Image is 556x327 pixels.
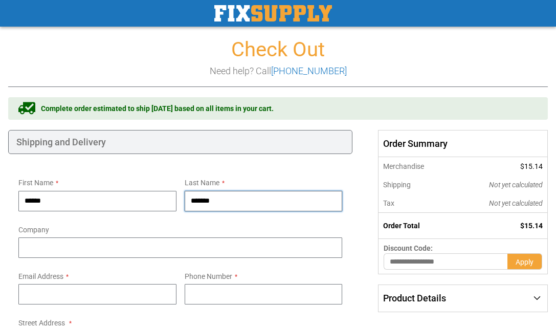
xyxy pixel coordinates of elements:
[185,179,219,187] span: Last Name
[378,130,548,158] span: Order Summary
[379,194,454,213] th: Tax
[214,5,332,21] img: Fix Industrial Supply
[489,181,543,189] span: Not yet calculated
[507,253,542,270] button: Apply
[520,162,543,170] span: $15.14
[8,66,548,76] h3: Need help? Call
[8,130,352,155] div: Shipping and Delivery
[214,5,332,21] a: store logo
[383,293,446,303] span: Product Details
[18,179,53,187] span: First Name
[18,272,63,280] span: Email Address
[383,222,420,230] strong: Order Total
[18,226,49,234] span: Company
[271,66,347,76] a: [PHONE_NUMBER]
[383,181,411,189] span: Shipping
[516,258,533,266] span: Apply
[520,222,543,230] span: $15.14
[8,38,548,61] h1: Check Out
[489,199,543,207] span: Not yet calculated
[41,103,274,114] span: Complete order estimated to ship [DATE] based on all items in your cart.
[185,272,232,280] span: Phone Number
[18,319,65,327] span: Street Address
[379,157,454,176] th: Merchandise
[384,244,433,252] span: Discount Code:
